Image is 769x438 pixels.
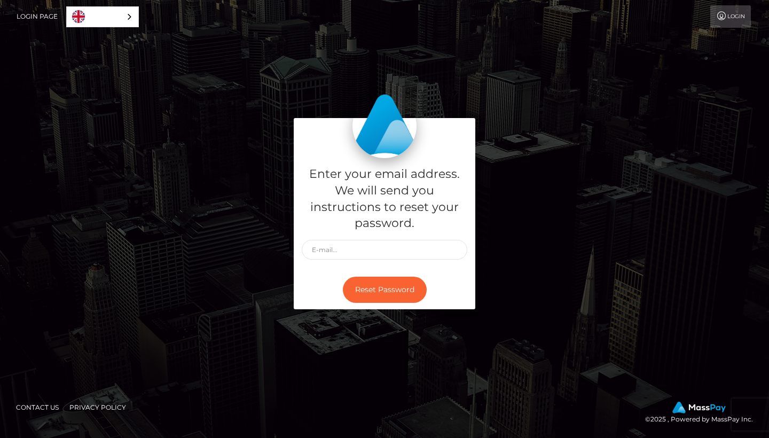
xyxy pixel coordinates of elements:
a: Privacy Policy [65,399,130,416]
button: Reset Password [343,277,427,303]
input: E-mail... [302,240,467,260]
a: Login [710,5,751,28]
a: Login Page [17,5,58,28]
a: Contact Us [12,399,63,416]
img: MassPay [672,402,726,413]
img: MassPay Login [352,94,417,158]
aside: Language selected: English [66,6,139,27]
div: © 2025 , Powered by MassPay Inc. [645,402,761,425]
h5: Enter your email address. We will send you instructions to reset your password. [302,166,467,232]
a: English [67,7,138,27]
div: Language [66,6,139,27]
